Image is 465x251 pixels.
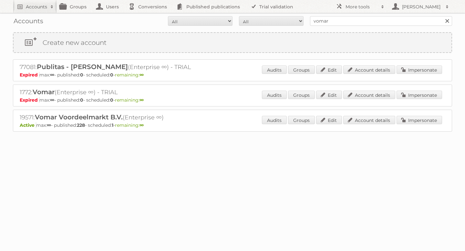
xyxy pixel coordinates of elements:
h2: [PERSON_NAME] [400,4,442,10]
a: Edit [316,91,342,99]
strong: ∞ [139,97,144,103]
h2: Accounts [26,4,47,10]
strong: 228 [77,122,85,128]
a: Create new account [14,33,451,52]
a: Audits [262,65,287,74]
span: Publitas - [PERSON_NAME] [37,63,128,71]
h2: More tools [346,4,378,10]
p: max: - published: - scheduled: - [20,72,445,78]
a: Account details [343,65,395,74]
strong: 0 [110,72,113,78]
strong: 0 [80,72,83,78]
a: Groups [288,116,315,124]
a: Impersonate [397,91,442,99]
strong: 0 [110,97,113,103]
h2: 77081: (Enterprise ∞) - TRIAL [20,63,246,71]
p: max: - published: - scheduled: - [20,122,445,128]
strong: 1 [112,122,113,128]
a: Impersonate [397,116,442,124]
span: Active [20,122,36,128]
strong: ∞ [50,97,54,103]
a: Groups [288,91,315,99]
a: Edit [316,116,342,124]
strong: ∞ [139,72,144,78]
span: remaining: [115,97,144,103]
span: remaining: [115,122,144,128]
a: Groups [288,65,315,74]
a: Account details [343,116,395,124]
a: Account details [343,91,395,99]
span: Expired [20,72,39,78]
strong: ∞ [50,72,54,78]
a: Edit [316,65,342,74]
strong: ∞ [139,122,144,128]
a: Audits [262,116,287,124]
p: max: - published: - scheduled: - [20,97,445,103]
h2: 19571: (Enterprise ∞) [20,113,246,122]
a: Audits [262,91,287,99]
span: Expired [20,97,39,103]
h2: 1772: (Enterprise ∞) - TRIAL [20,88,246,96]
a: Impersonate [397,65,442,74]
strong: ∞ [47,122,51,128]
span: Vomar [33,88,55,96]
strong: 0 [80,97,83,103]
span: remaining: [115,72,144,78]
span: Vomar Voordeelmarkt B.V. [35,113,123,121]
